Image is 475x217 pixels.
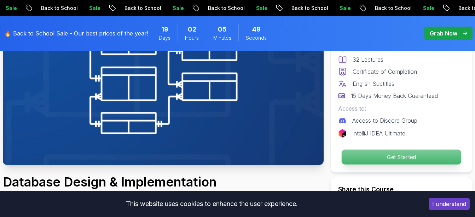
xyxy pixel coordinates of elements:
button: Accept cookies [429,198,470,210]
span: 5 Minutes [218,24,227,34]
span: Minutes [213,34,231,41]
p: 🔥 Back to School Sale - Our best prices of the year! [4,29,148,38]
h1: Database Design & Implementation [3,175,216,189]
p: Sale [417,5,439,12]
span: 49 Seconds [252,24,261,34]
p: IntelliJ IDEA Ultimate [352,129,405,138]
p: Grab Now [430,29,457,38]
span: Seconds [246,34,267,41]
p: Back to School [285,5,333,12]
p: English Subtitles [353,79,394,88]
p: Get Started [342,150,461,165]
span: Hours [185,34,199,41]
p: Sale [166,5,189,12]
p: Back to School [118,5,166,12]
p: Certificate of Completion [353,67,417,76]
img: jetbrains logo [338,129,347,138]
div: This website uses cookies to enhance the user experience. [5,196,418,212]
p: Access to: [338,104,465,113]
p: Sale [250,5,272,12]
p: 32 Lectures [353,55,383,64]
span: Days [159,34,170,41]
p: 15 Days Money Back Guaranteed [351,91,438,100]
p: Sale [333,5,356,12]
h2: Share this Course [338,184,465,194]
p: Sale [83,5,105,12]
span: 19 Days [161,24,168,34]
button: Get Started [341,149,462,165]
p: Back to School [202,5,250,12]
p: Access to Discord Group [352,116,417,125]
p: Back to School [369,5,417,12]
span: 2 Hours [188,24,196,34]
p: Back to School [35,5,83,12]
